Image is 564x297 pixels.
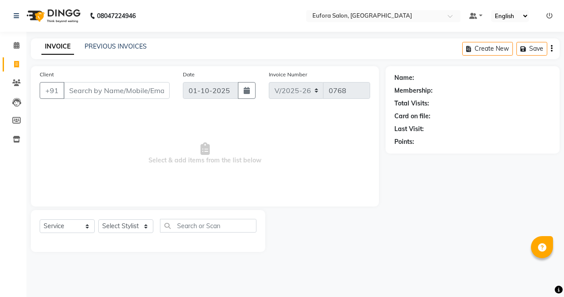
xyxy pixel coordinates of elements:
img: logo [22,4,83,28]
a: INVOICE [41,39,74,55]
div: Last Visit: [394,124,424,134]
input: Search or Scan [160,219,256,233]
label: Invoice Number [269,71,307,79]
button: +91 [40,82,64,99]
div: Membership: [394,86,433,95]
div: Total Visits: [394,99,429,108]
b: 08047224946 [97,4,136,28]
label: Client [40,71,54,79]
input: Search by Name/Mobile/Email/Code [63,82,170,99]
div: Card on file: [394,112,430,121]
div: Points: [394,137,414,147]
button: Save [516,42,547,56]
iframe: chat widget [527,262,555,288]
label: Date [183,71,195,79]
button: Create New [462,42,513,56]
a: PREVIOUS INVOICES [85,42,147,50]
span: Select & add items from the list below [40,109,370,198]
div: Name: [394,73,414,83]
